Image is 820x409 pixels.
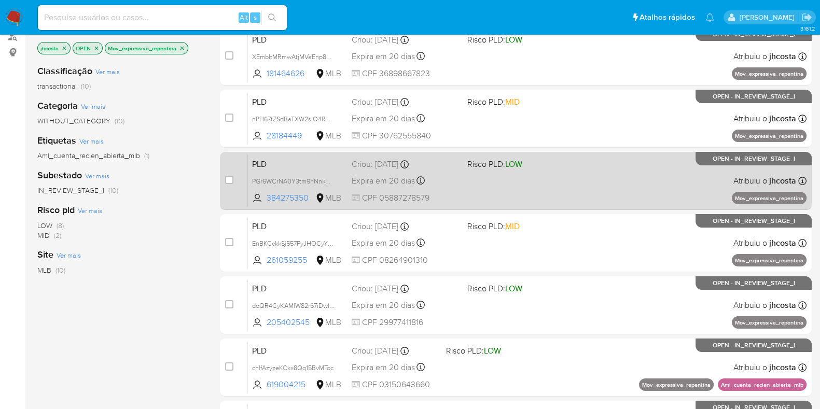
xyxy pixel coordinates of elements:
a: Sair [801,12,812,23]
button: search-icon [261,10,283,25]
span: Alt [240,12,248,22]
span: Atalhos rápidos [640,12,695,23]
span: 3.161.2 [800,24,815,33]
p: jhonata.costa@mercadolivre.com [739,12,798,22]
a: Notificações [705,13,714,22]
input: Pesquise usuários ou casos... [38,11,287,24]
span: s [254,12,257,22]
